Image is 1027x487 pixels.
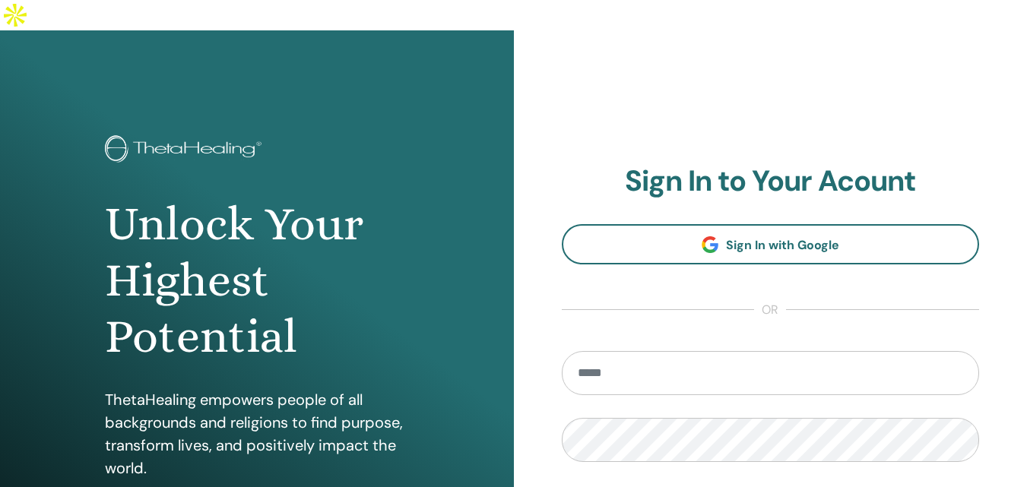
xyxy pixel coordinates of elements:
span: Sign In with Google [726,237,839,253]
span: or [754,301,786,319]
p: ThetaHealing empowers people of all backgrounds and religions to find purpose, transform lives, a... [105,388,409,479]
h1: Unlock Your Highest Potential [105,196,409,365]
h2: Sign In to Your Acount [562,164,980,199]
a: Sign In with Google [562,224,980,264]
